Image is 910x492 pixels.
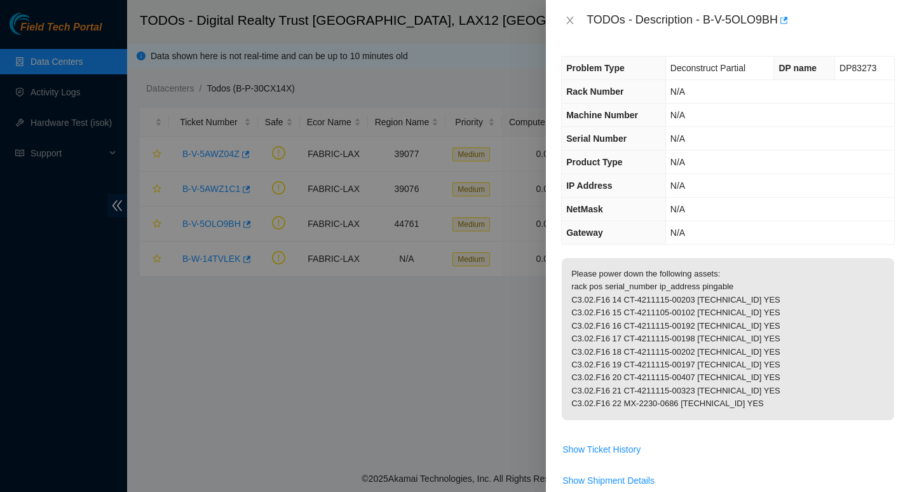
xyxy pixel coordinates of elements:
button: Show Ticket History [562,439,641,460]
span: N/A [670,133,685,144]
span: N/A [670,157,685,167]
span: DP83273 [839,63,876,73]
span: Deconstruct Partial [670,63,745,73]
button: Close [561,15,579,27]
div: TODOs - Description - B-V-5OLO9BH [587,10,895,31]
span: Show Ticket History [562,442,641,456]
span: N/A [670,228,685,238]
span: IP Address [566,181,612,191]
span: Machine Number [566,110,638,120]
span: N/A [670,110,685,120]
span: DP name [778,63,817,73]
span: NetMask [566,204,603,214]
span: N/A [670,181,685,191]
span: Problem Type [566,63,625,73]
span: Show Shipment Details [562,474,655,488]
span: N/A [670,86,685,97]
span: Gateway [566,228,603,238]
span: Product Type [566,157,622,167]
span: N/A [670,204,685,214]
span: Serial Number [566,133,627,144]
span: close [565,15,575,25]
button: Show Shipment Details [562,470,655,491]
span: Rack Number [566,86,623,97]
p: Please power down the following assets: rack pos serial_number ip_address pingable C3.02.F16 14 C... [562,258,894,420]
